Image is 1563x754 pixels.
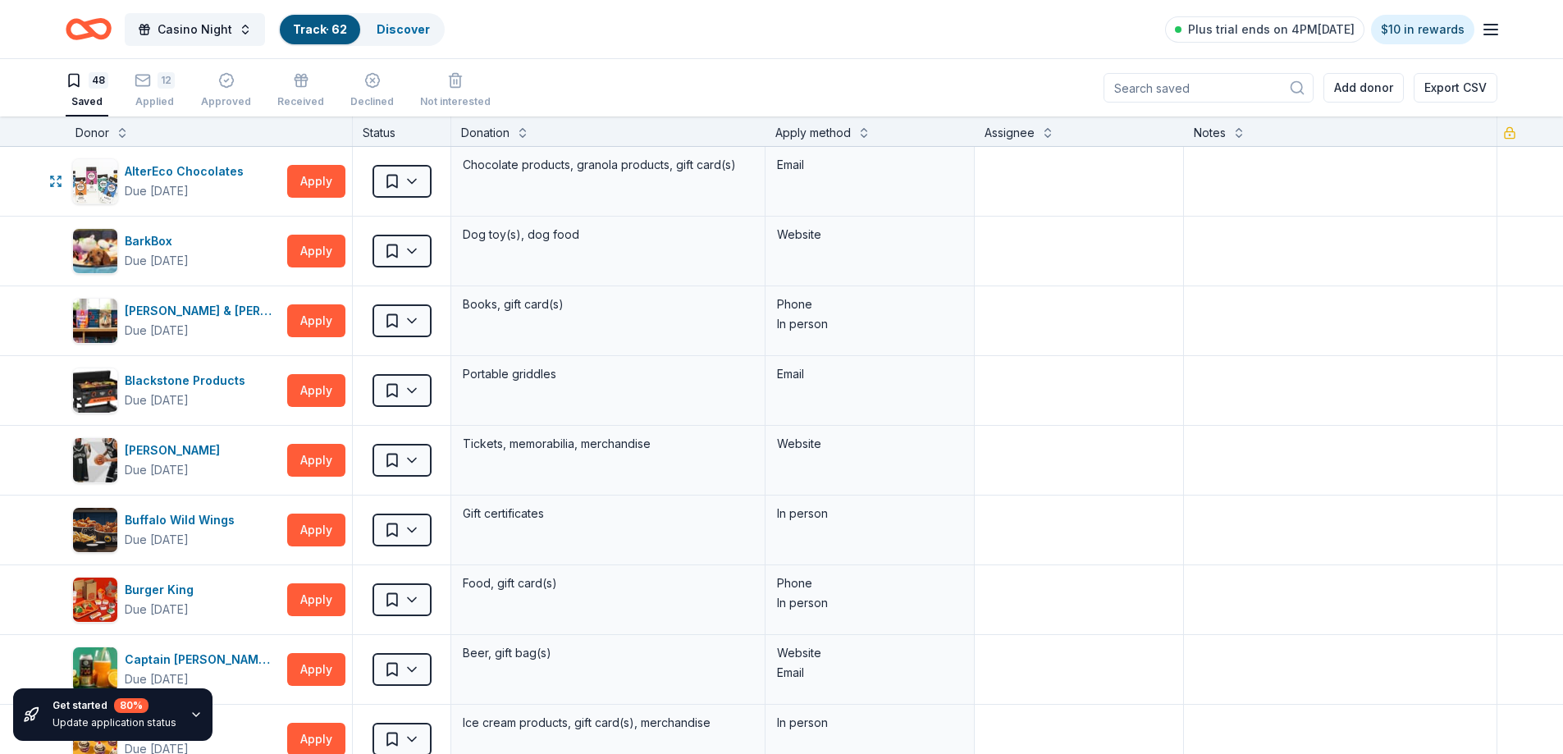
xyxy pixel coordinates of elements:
[461,223,755,246] div: Dog toy(s), dog food
[777,573,962,593] div: Phone
[201,95,251,108] div: Approved
[135,95,175,108] div: Applied
[73,229,117,273] img: Image for BarkBox
[72,577,281,623] button: Image for Burger KingBurger KingDue [DATE]
[125,510,241,530] div: Buffalo Wild Wings
[277,95,324,108] div: Received
[125,162,250,181] div: AlterEco Chocolates
[1165,16,1364,43] a: Plus trial ends on 4PM[DATE]
[461,153,755,176] div: Chocolate products, granola products, gift card(s)
[72,437,281,483] button: Image for Brooklyn Nets[PERSON_NAME]Due [DATE]
[278,13,445,46] button: Track· 62Discover
[125,181,189,201] div: Due [DATE]
[66,66,108,117] button: 48Saved
[72,507,281,553] button: Image for Buffalo Wild WingsBuffalo Wild WingsDue [DATE]
[125,460,189,480] div: Due [DATE]
[1194,123,1226,143] div: Notes
[66,95,108,108] div: Saved
[125,371,252,391] div: Blackstone Products
[66,10,112,48] a: Home
[1414,73,1497,103] button: Export CSV
[125,441,226,460] div: [PERSON_NAME]
[777,314,962,334] div: In person
[777,295,962,314] div: Phone
[777,663,962,683] div: Email
[1371,15,1474,44] a: $10 in rewards
[158,72,175,89] div: 12
[72,368,281,414] button: Image for Blackstone ProductsBlackstone ProductsDue [DATE]
[777,225,962,244] div: Website
[461,642,755,665] div: Beer, gift bag(s)
[287,444,345,477] button: Apply
[125,391,189,410] div: Due [DATE]
[125,13,265,46] button: Casino Night
[135,66,175,117] button: 12Applied
[777,593,962,613] div: In person
[287,583,345,616] button: Apply
[73,578,117,622] img: Image for Burger King
[461,572,755,595] div: Food, gift card(s)
[125,301,281,321] div: [PERSON_NAME] & [PERSON_NAME]
[461,502,755,525] div: Gift certificates
[350,66,394,117] button: Declined
[73,438,117,482] img: Image for Brooklyn Nets
[377,22,430,36] a: Discover
[73,508,117,552] img: Image for Buffalo Wild Wings
[461,432,755,455] div: Tickets, memorabilia, merchandise
[125,669,189,689] div: Due [DATE]
[777,713,962,733] div: In person
[461,293,755,316] div: Books, gift card(s)
[287,165,345,198] button: Apply
[777,504,962,523] div: In person
[125,231,189,251] div: BarkBox
[777,364,962,384] div: Email
[287,514,345,546] button: Apply
[53,698,176,713] div: Get started
[1188,20,1355,39] span: Plus trial ends on 4PM[DATE]
[73,368,117,413] img: Image for Blackstone Products
[777,434,962,454] div: Website
[158,20,232,39] span: Casino Night
[201,66,251,117] button: Approved
[985,123,1035,143] div: Assignee
[72,228,281,274] button: Image for BarkBoxBarkBoxDue [DATE]
[350,95,394,108] div: Declined
[287,304,345,337] button: Apply
[125,580,200,600] div: Burger King
[125,600,189,619] div: Due [DATE]
[293,22,347,36] a: Track· 62
[125,530,189,550] div: Due [DATE]
[461,363,755,386] div: Portable griddles
[89,72,108,89] div: 48
[73,299,117,343] img: Image for Barnes & Noble
[75,123,109,143] div: Donor
[287,653,345,686] button: Apply
[420,66,491,117] button: Not interested
[287,374,345,407] button: Apply
[1323,73,1404,103] button: Add donor
[777,643,962,663] div: Website
[72,298,281,344] button: Image for Barnes & Noble[PERSON_NAME] & [PERSON_NAME]Due [DATE]
[125,650,281,669] div: Captain [PERSON_NAME] Brewing Company
[114,698,149,713] div: 80 %
[353,117,451,146] div: Status
[72,647,281,692] button: Image for Captain Lawrence Brewing CompanyCaptain [PERSON_NAME] Brewing CompanyDue [DATE]
[461,711,755,734] div: Ice cream products, gift card(s), merchandise
[461,123,510,143] div: Donation
[420,95,491,108] div: Not interested
[72,158,281,204] button: Image for AlterEco ChocolatesAlterEco ChocolatesDue [DATE]
[1104,73,1314,103] input: Search saved
[277,66,324,117] button: Received
[125,321,189,340] div: Due [DATE]
[73,647,117,692] img: Image for Captain Lawrence Brewing Company
[73,159,117,203] img: Image for AlterEco Chocolates
[777,155,962,175] div: Email
[53,716,176,729] div: Update application status
[125,251,189,271] div: Due [DATE]
[287,235,345,267] button: Apply
[775,123,851,143] div: Apply method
